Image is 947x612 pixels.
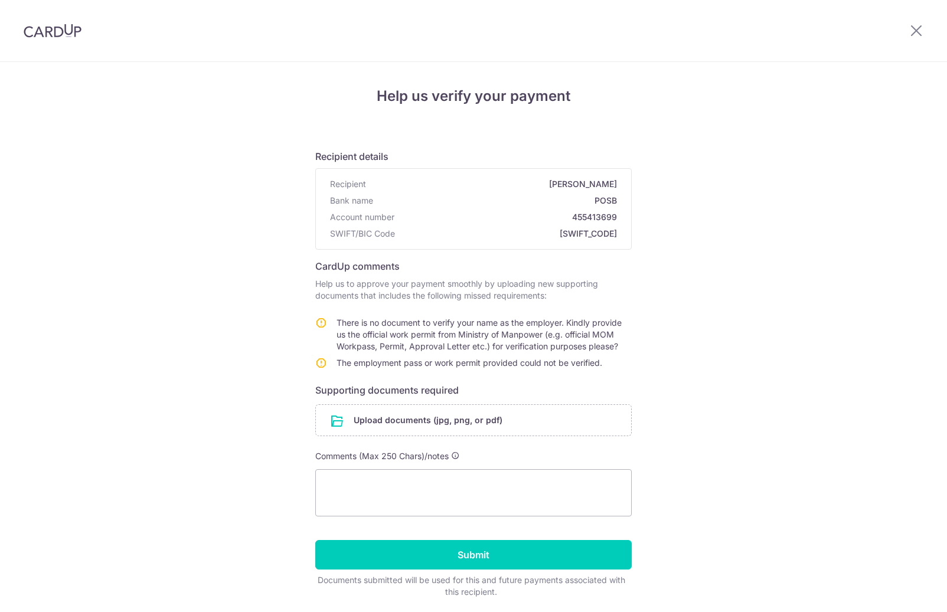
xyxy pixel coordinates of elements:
span: There is no document to verify your name as the employer. Kindly provide us the official work per... [337,318,622,351]
div: Upload documents (jpg, png, or pdf) [315,404,632,436]
h4: Help us verify your payment [315,86,632,107]
h6: Recipient details [315,149,632,163]
span: The employment pass or work permit provided could not be verified. [337,358,602,368]
iframe: Opens a widget where you can find more information [871,577,935,606]
span: Account number [330,211,394,223]
p: Help us to approve your payment smoothly by uploading new supporting documents that includes the ... [315,278,632,302]
span: SWIFT/BIC Code [330,228,395,240]
span: 455413699 [399,211,617,223]
h6: Supporting documents required [315,383,632,397]
span: Recipient [330,178,366,190]
span: Comments (Max 250 Chars)/notes [315,451,449,461]
div: Documents submitted will be used for this and future payments associated with this recipient. [315,574,627,598]
input: Submit [315,540,632,570]
span: [SWIFT_CODE] [400,228,617,240]
span: [PERSON_NAME] [371,178,617,190]
span: Bank name [330,195,373,207]
h6: CardUp comments [315,259,632,273]
span: POSB [378,195,617,207]
img: CardUp [24,24,81,38]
